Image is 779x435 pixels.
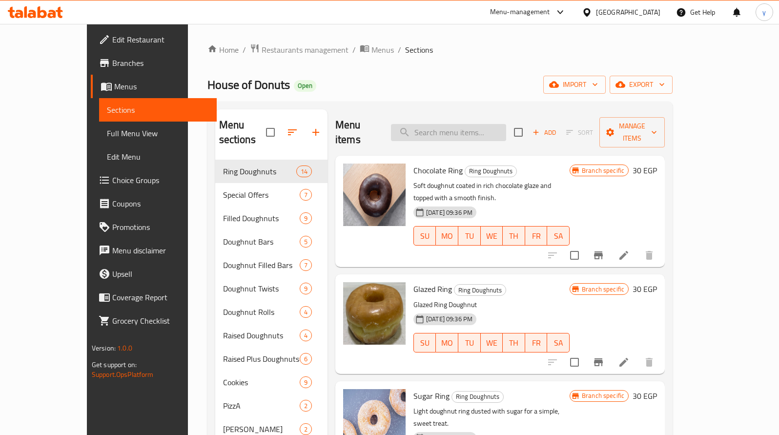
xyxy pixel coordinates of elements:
span: FR [529,229,544,243]
input: search [391,124,506,141]
span: Raised Doughnuts [223,330,300,341]
div: Raised Plus Doughnuts6 [215,347,328,371]
button: FR [525,333,548,352]
span: Cookies [223,376,300,388]
span: FR [529,336,544,350]
div: Ring Doughnuts [465,166,517,177]
a: Edit menu item [618,356,630,368]
button: delete [637,244,661,267]
a: Coverage Report [91,286,217,309]
span: Branch specific [578,166,628,175]
div: Doughnut Bars5 [215,230,328,253]
div: items [300,212,312,224]
div: items [300,306,312,318]
li: / [398,44,401,56]
span: Coupons [112,198,209,209]
div: items [296,166,312,177]
span: Version: [92,342,116,354]
div: items [300,189,312,201]
span: Ring Doughnuts [454,285,506,296]
span: Select section [508,122,529,143]
span: 6 [300,354,311,364]
button: TH [503,333,525,352]
span: Manage items [607,120,657,145]
button: MO [436,226,458,246]
div: Raised Doughnuts4 [215,324,328,347]
p: Soft doughnut coated in rich chocolate glaze and topped with a smooth finish. [413,180,570,204]
div: Doughnut Twists9 [215,277,328,300]
span: Full Menu View [107,127,209,139]
span: 4 [300,331,311,340]
button: import [543,76,606,94]
span: Select all sections [260,122,281,143]
div: items [300,330,312,341]
button: TU [458,333,481,352]
span: Branch specific [578,391,628,400]
span: import [551,79,598,91]
button: SA [547,333,570,352]
nav: breadcrumb [207,43,673,56]
a: Edit Menu [99,145,217,168]
span: 9 [300,378,311,387]
div: [GEOGRAPHIC_DATA] [596,7,660,18]
span: 9 [300,214,311,223]
div: Doughnut Filled Bars [223,259,300,271]
span: [DATE] 09:36 PM [422,314,476,324]
span: Edit Restaurant [112,34,209,45]
div: Doughnut Filled Bars7 [215,253,328,277]
span: MO [440,229,454,243]
span: Select to update [564,352,585,373]
span: Branch specific [578,285,628,294]
a: Full Menu View [99,122,217,145]
button: FR [525,226,548,246]
button: WE [481,333,503,352]
span: Raised Plus Doughnuts [223,353,300,365]
button: TU [458,226,481,246]
span: Ring Doughnuts [452,391,503,402]
span: 5 [300,237,311,247]
button: delete [637,351,661,374]
p: Glazed Ring Doughnut [413,299,570,311]
div: Special Offers7 [215,183,328,207]
span: WE [485,229,499,243]
h6: 30 EGP [633,389,657,403]
span: Upsell [112,268,209,280]
span: TU [462,336,477,350]
div: items [300,353,312,365]
button: TH [503,226,525,246]
span: Special Offers [223,189,300,201]
div: Filled Doughnuts9 [215,207,328,230]
div: items [300,259,312,271]
span: 9 [300,284,311,293]
button: Add [529,125,560,140]
a: Support.OpsPlatform [92,368,154,381]
a: Promotions [91,215,217,239]
span: [DATE] 09:36 PM [422,208,476,217]
div: Open [294,80,316,92]
div: items [300,236,312,248]
span: Sort sections [281,121,304,144]
span: TH [507,229,521,243]
span: Select to update [564,245,585,266]
span: 4 [300,308,311,317]
span: Ring Doughnuts [465,166,516,177]
span: Sections [405,44,433,56]
button: Branch-specific-item [587,244,610,267]
h6: 30 EGP [633,164,657,177]
img: Chocolate Ring [343,164,406,226]
a: Menus [360,43,394,56]
button: Add section [304,121,328,144]
span: Doughnut Rolls [223,306,300,318]
div: Doughnut Twists [223,283,300,294]
button: SU [413,226,436,246]
span: TU [462,229,477,243]
div: items [300,400,312,412]
span: Select section first [560,125,599,140]
button: WE [481,226,503,246]
div: Ring Doughnuts [223,166,296,177]
div: Ring Doughnuts14 [215,160,328,183]
div: Doughnut Bars [223,236,300,248]
span: House of Donuts [207,74,290,96]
